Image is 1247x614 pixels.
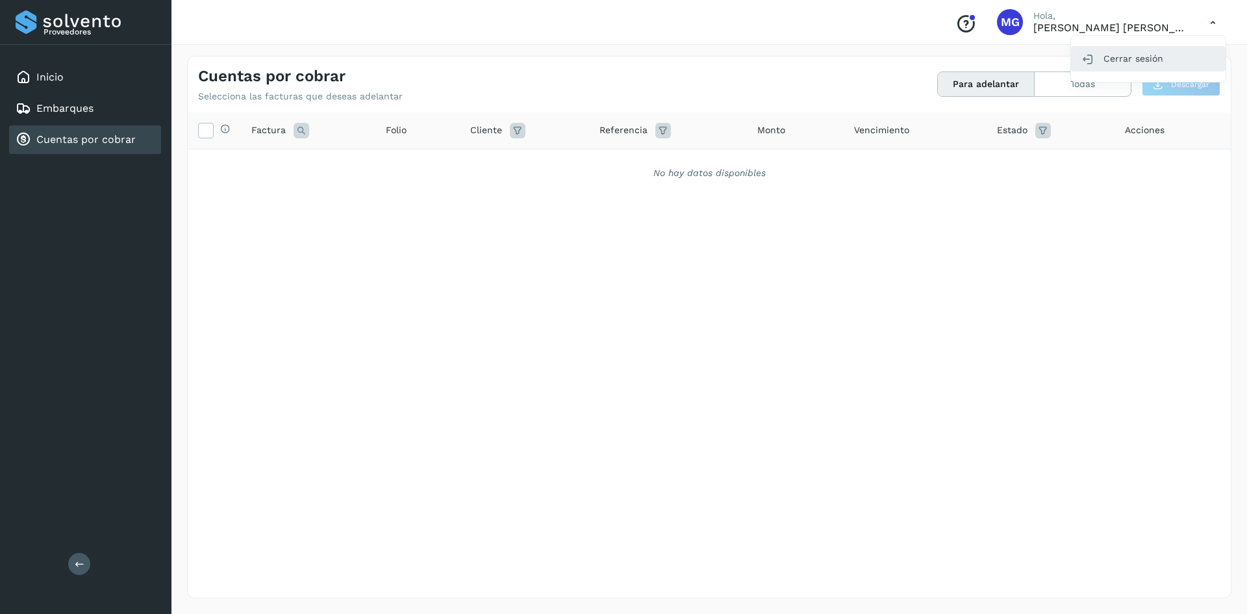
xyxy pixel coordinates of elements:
[1071,46,1226,71] div: Cerrar sesión
[44,27,156,36] p: Proveedores
[36,133,136,146] a: Cuentas por cobrar
[9,125,161,154] div: Cuentas por cobrar
[9,94,161,123] div: Embarques
[9,63,161,92] div: Inicio
[36,71,64,83] a: Inicio
[36,102,94,114] a: Embarques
